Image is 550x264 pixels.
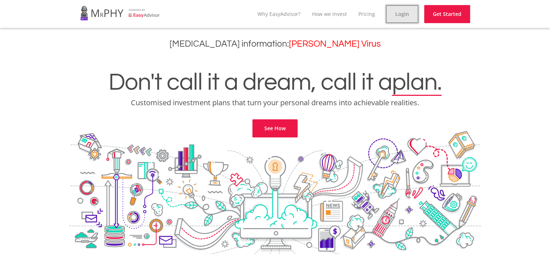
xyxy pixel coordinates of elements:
[252,119,298,137] a: See How
[257,10,300,17] a: Why EasyAdvisor?
[289,39,381,48] a: [PERSON_NAME] Virus
[312,10,347,17] a: How we invest
[424,5,470,23] a: Get Started
[386,5,418,23] a: Login
[358,10,375,17] a: Pricing
[5,39,545,49] h3: [MEDICAL_DATA] information:
[392,70,442,95] span: plan.
[5,98,545,108] p: Customised investment plans that turn your personal dreams into achievable realities.
[5,70,545,95] h1: Don't call it a dream, call it a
